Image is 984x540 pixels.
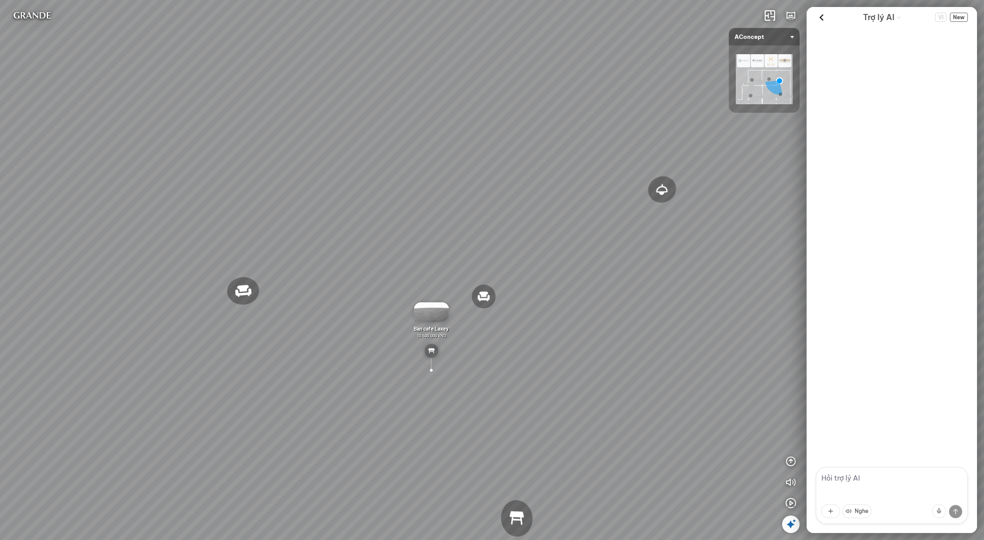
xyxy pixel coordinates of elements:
[950,13,968,22] span: New
[417,333,446,338] span: 10.500.000 VND
[935,13,946,22] button: Change language
[842,504,872,518] button: Nghe
[863,11,894,24] span: Trợ lý AI
[7,7,57,24] img: logo
[414,302,449,322] img: B_n_cafe_Laxey_4XGWNAEYRY6G.gif
[735,28,794,45] span: AConcept
[424,344,438,358] img: table_YREKD739JCN6.svg
[935,13,946,22] span: VI
[736,54,793,104] img: AConcept_CTMHTJT2R6E4.png
[950,13,968,22] button: New Chat
[863,10,901,24] div: AI Guide options
[414,325,449,332] span: Bàn cafe Laxey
